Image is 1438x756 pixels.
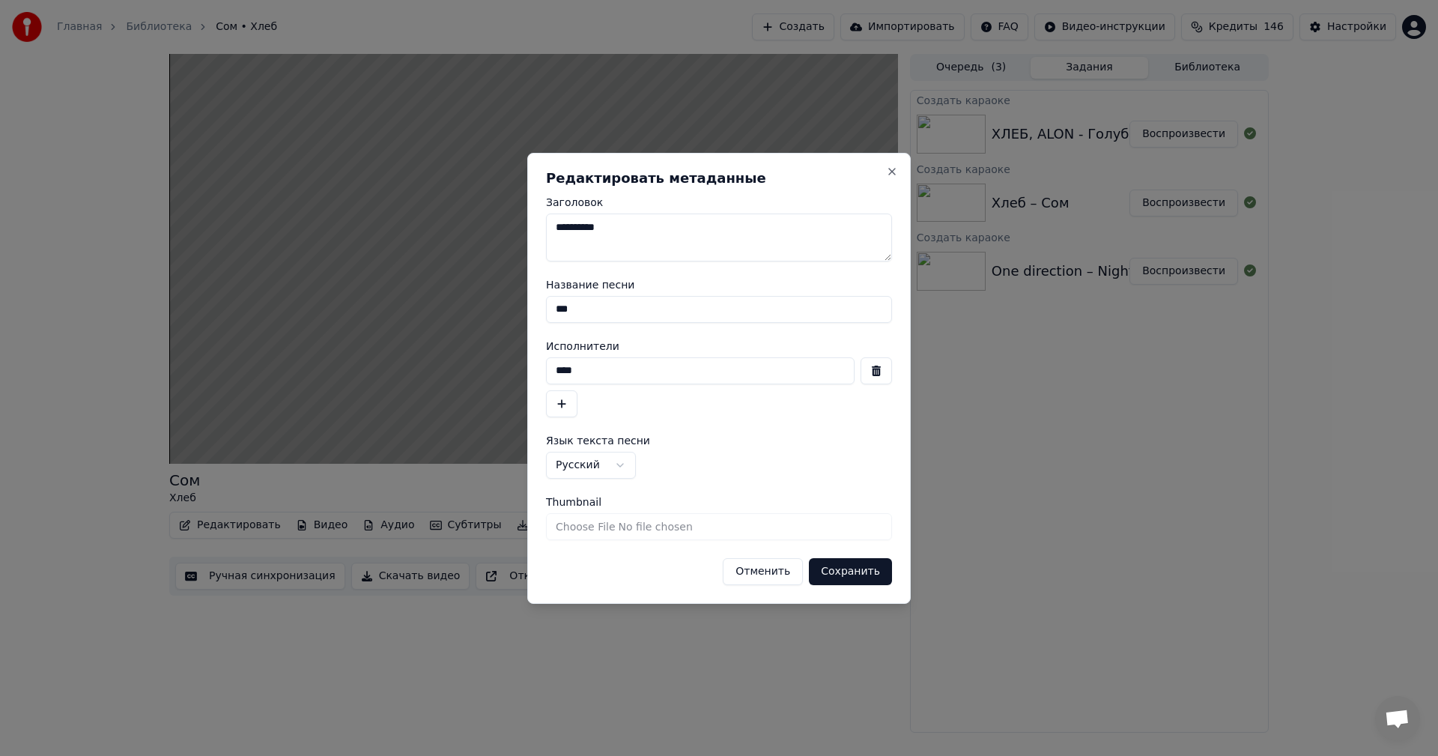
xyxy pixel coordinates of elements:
[546,279,892,290] label: Название песни
[723,558,803,585] button: Отменить
[546,497,601,507] span: Thumbnail
[546,172,892,185] h2: Редактировать метаданные
[809,558,892,585] button: Сохранить
[546,197,892,208] label: Заголовок
[546,341,892,351] label: Исполнители
[546,435,650,446] span: Язык текста песни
